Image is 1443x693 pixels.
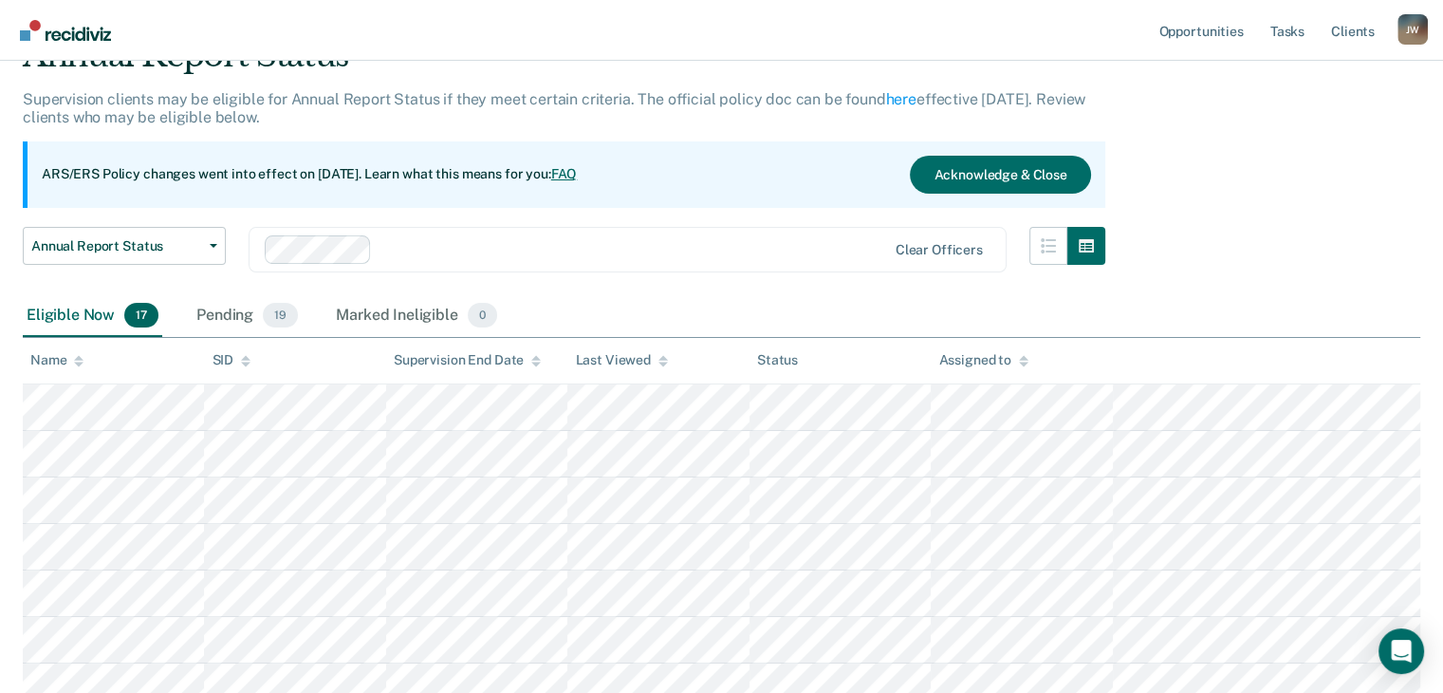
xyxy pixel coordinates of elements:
div: Status [757,352,798,368]
img: Recidiviz [20,20,111,41]
button: Annual Report Status [23,227,226,265]
button: Acknowledge & Close [910,156,1090,194]
div: Name [30,352,83,368]
button: Profile dropdown button [1397,14,1428,45]
a: FAQ [551,166,578,181]
div: Marked Ineligible0 [332,295,501,337]
div: J W [1397,14,1428,45]
span: 0 [468,303,497,328]
div: Annual Report Status [23,36,1105,90]
div: SID [212,352,250,368]
div: Pending19 [193,295,302,337]
div: Assigned to [938,352,1027,368]
div: Supervision End Date [394,352,541,368]
p: ARS/ERS Policy changes went into effect on [DATE]. Learn what this means for you: [42,165,577,184]
span: 17 [124,303,158,328]
span: 19 [263,303,298,328]
div: Clear officers [896,242,983,258]
span: Annual Report Status [31,238,202,254]
p: Supervision clients may be eligible for Annual Report Status if they meet certain criteria. The o... [23,90,1085,126]
div: Open Intercom Messenger [1378,628,1424,674]
div: Eligible Now17 [23,295,162,337]
a: here [886,90,916,108]
div: Last Viewed [575,352,667,368]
